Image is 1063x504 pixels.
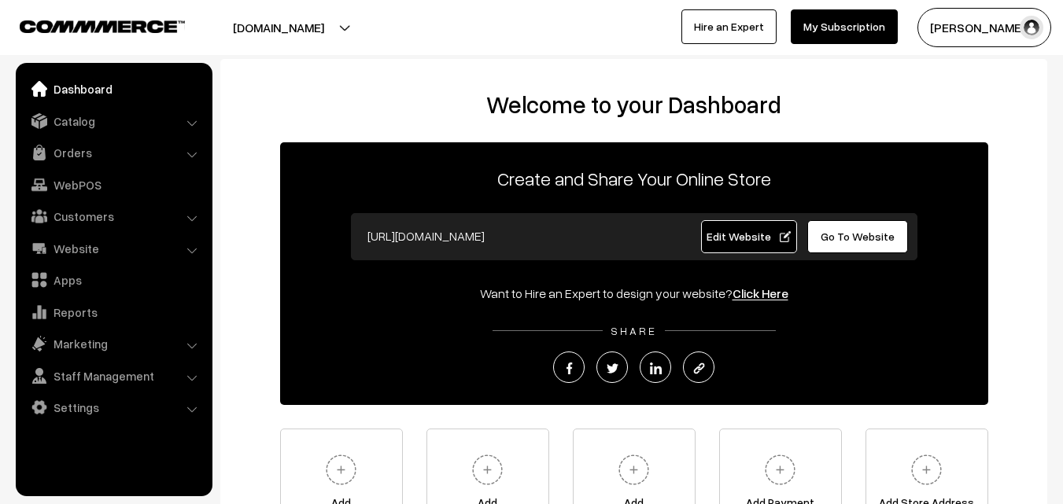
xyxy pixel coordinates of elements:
span: Edit Website [707,230,791,243]
button: [PERSON_NAME] [917,8,1051,47]
img: plus.svg [319,448,363,491]
img: user [1020,16,1043,39]
a: Marketing [20,329,207,358]
p: Create and Share Your Online Store [280,164,988,193]
span: Go To Website [821,230,895,243]
button: [DOMAIN_NAME] [178,8,379,47]
a: Catalog [20,107,207,135]
a: Hire an Expert [681,9,777,44]
img: COMMMERCE [20,20,185,32]
img: plus.svg [466,448,509,491]
a: Dashboard [20,75,207,103]
a: My Subscription [791,9,898,44]
h2: Welcome to your Dashboard [236,90,1032,119]
a: Go To Website [807,220,909,253]
a: WebPOS [20,171,207,199]
img: plus.svg [612,448,655,491]
a: Orders [20,138,207,167]
img: plus.svg [758,448,802,491]
a: Website [20,234,207,263]
a: COMMMERCE [20,16,157,35]
a: Settings [20,393,207,421]
div: Want to Hire an Expert to design your website? [280,284,988,303]
a: Apps [20,266,207,294]
a: Staff Management [20,362,207,390]
a: Edit Website [701,220,797,253]
a: Reports [20,298,207,326]
a: Customers [20,202,207,230]
span: SHARE [603,324,665,337]
a: Click Here [733,285,788,301]
img: plus.svg [905,448,948,491]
